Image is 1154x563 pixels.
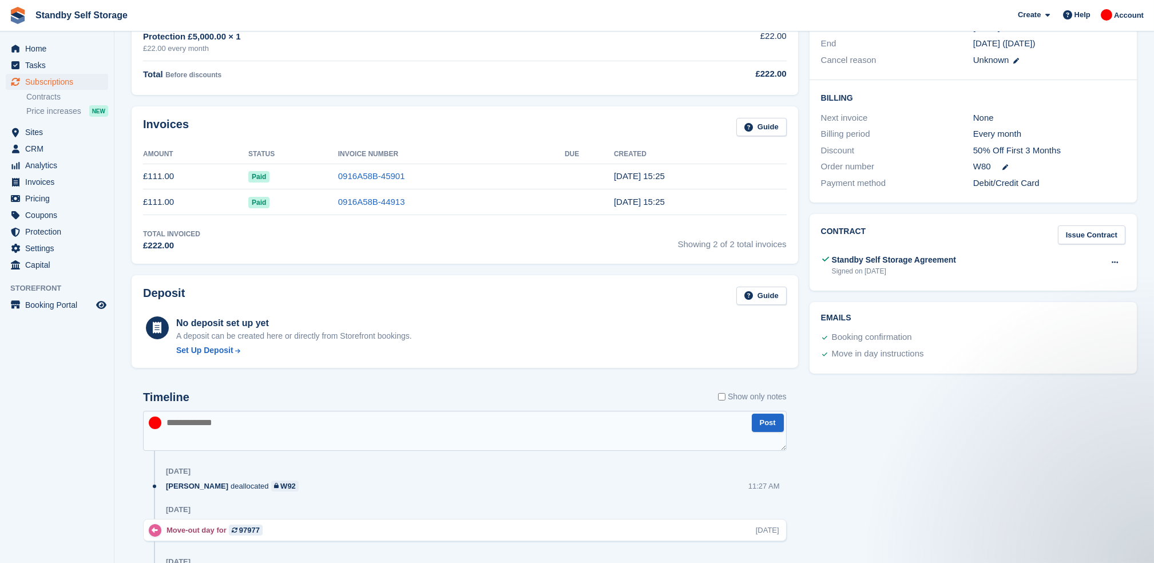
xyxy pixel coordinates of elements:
div: Move in day instructions [832,347,924,361]
a: menu [6,257,108,273]
th: Due [565,145,614,164]
div: Order number [821,160,973,173]
div: [DATE] [166,467,191,476]
span: W80 [973,160,991,173]
span: Home [25,41,94,57]
span: Paid [248,197,269,208]
time: 2025-08-25 14:25:32 UTC [614,171,665,181]
img: stora-icon-8386f47178a22dfd0bd8f6a31ec36ba5ce8667c1dd55bd0f319d3a0aa187defe.svg [9,7,26,24]
span: Total [143,69,163,79]
span: Unknown [973,55,1009,65]
span: Protection [25,224,94,240]
div: £222.00 [143,239,200,252]
span: Paid [248,171,269,183]
a: 97977 [229,525,263,536]
div: £222.00 [631,68,786,81]
div: Booking confirmation [832,331,912,344]
div: £22.00 every month [143,43,631,54]
span: Subscriptions [25,74,94,90]
div: [DATE] [166,505,191,514]
span: Storefront [10,283,114,294]
div: Every month [973,128,1125,141]
img: Aaron Winter [149,417,161,429]
span: Invoices [25,174,94,190]
div: deallocated [166,481,304,491]
div: Next invoice [821,112,973,125]
a: 0916A58B-45901 [338,171,405,181]
a: menu [6,157,108,173]
span: Sites [25,124,94,140]
td: £111.00 [143,164,248,189]
div: Debit/Credit Card [973,177,1125,190]
th: Created [614,145,787,164]
a: menu [6,297,108,313]
span: Before discounts [165,71,221,79]
button: Post [752,414,784,433]
a: W92 [271,481,299,491]
input: Show only notes [718,391,725,403]
h2: Deposit [143,287,185,306]
a: Standby Self Storage [31,6,132,25]
h2: Invoices [143,118,189,137]
span: Showing 2 of 2 total invoices [678,229,787,252]
div: Payment method [821,177,973,190]
div: None [973,112,1125,125]
span: Booking Portal [25,297,94,313]
h2: Contract [821,225,866,244]
span: Pricing [25,191,94,207]
div: No deposit set up yet [176,316,412,330]
a: menu [6,191,108,207]
div: Set Up Deposit [176,344,233,356]
a: menu [6,57,108,73]
a: Guide [736,118,787,137]
div: Discount [821,144,973,157]
div: W92 [280,481,296,491]
span: Tasks [25,57,94,73]
a: menu [6,141,108,157]
span: Capital [25,257,94,273]
div: Move-out day for [166,525,268,536]
div: 50% Off First 3 Months [973,144,1125,157]
a: menu [6,207,108,223]
a: Guide [736,287,787,306]
span: Settings [25,240,94,256]
a: Preview store [94,298,108,312]
span: CRM [25,141,94,157]
span: Price increases [26,106,81,117]
span: Analytics [25,157,94,173]
h2: Billing [821,92,1125,103]
a: menu [6,240,108,256]
span: Help [1074,9,1090,21]
a: Price increases NEW [26,105,108,117]
div: NEW [89,105,108,117]
p: A deposit can be created here or directly from Storefront bookings. [176,330,412,342]
div: 97977 [239,525,260,536]
div: Cancel reason [821,54,973,67]
a: menu [6,174,108,190]
span: [PERSON_NAME] [166,481,228,491]
a: Issue Contract [1058,225,1125,244]
div: 11:27 AM [748,481,780,491]
td: £22.00 [631,23,786,61]
div: [DATE] [756,525,779,536]
div: Billing period [821,128,973,141]
a: Set Up Deposit [176,344,412,356]
a: Contracts [26,92,108,102]
span: Coupons [25,207,94,223]
div: Standby Self Storage Agreement [832,254,956,266]
div: End [821,37,973,50]
div: Signed on [DATE] [832,266,956,276]
label: Show only notes [718,391,787,403]
a: menu [6,224,108,240]
a: menu [6,74,108,90]
th: Amount [143,145,248,164]
div: Protection £5,000.00 × 1 [143,30,631,43]
td: £111.00 [143,189,248,215]
a: menu [6,41,108,57]
th: Status [248,145,338,164]
span: Create [1018,9,1041,21]
h2: Emails [821,314,1125,323]
span: [DATE] ([DATE]) [973,38,1036,48]
th: Invoice Number [338,145,565,164]
h2: Timeline [143,391,189,404]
